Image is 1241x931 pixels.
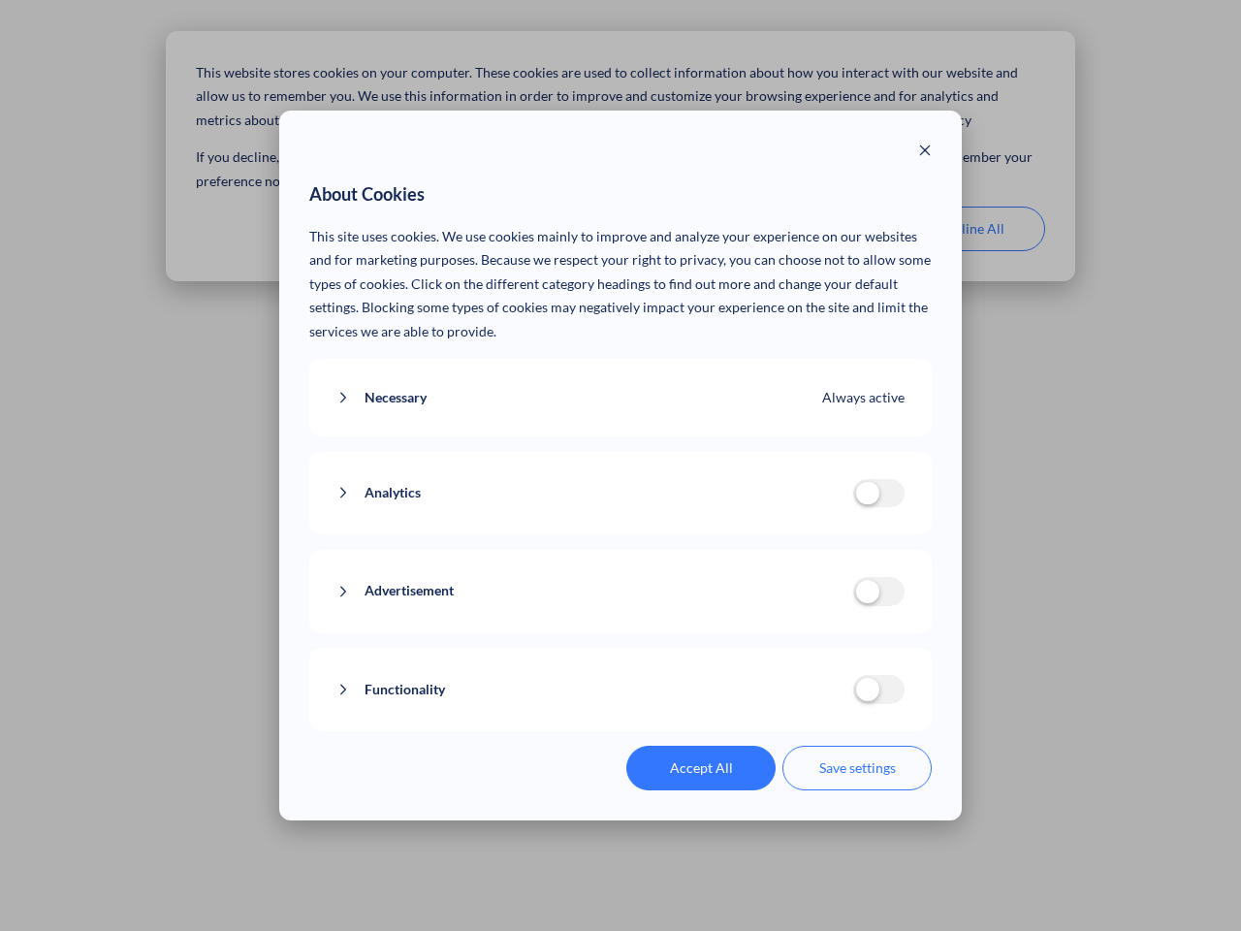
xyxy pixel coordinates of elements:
[626,746,776,790] button: Accept All
[336,386,823,410] button: Necessary
[365,678,445,702] span: Functionality
[822,386,905,410] span: Always active
[365,386,427,410] span: Necessary
[365,579,454,603] span: Advertisement
[309,225,933,344] p: This site uses cookies. We use cookies mainly to improve and analyze your experience on our websi...
[336,481,853,505] button: Analytics
[336,678,853,702] button: Functionality
[918,141,932,165] button: Close modal
[309,179,425,210] span: About Cookies
[365,481,421,505] span: Analytics
[782,746,932,790] button: Save settings
[336,579,853,603] button: Advertisement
